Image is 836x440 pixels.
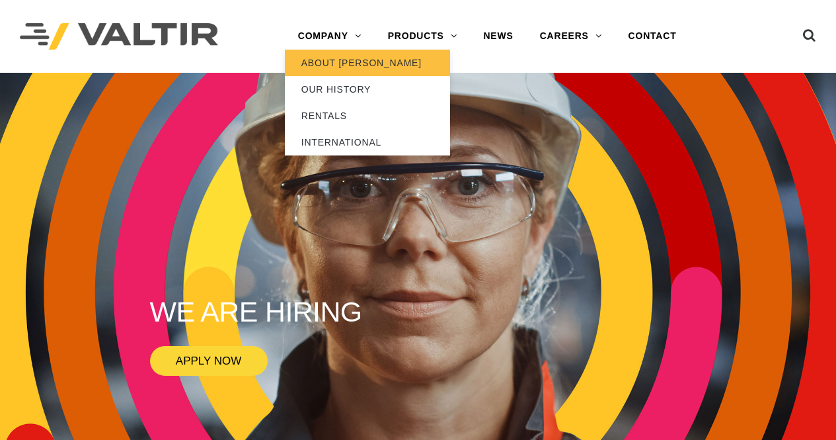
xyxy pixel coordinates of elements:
rs-layer: WE ARE HIRING [150,296,362,328]
a: NEWS [470,23,526,50]
a: CAREERS [527,23,615,50]
a: APPLY NOW [150,346,268,376]
a: PRODUCTS [375,23,471,50]
a: ABOUT [PERSON_NAME] [285,50,450,76]
a: RENTALS [285,103,450,129]
a: CONTACT [615,23,690,50]
img: Valtir [20,23,218,50]
a: INTERNATIONAL [285,129,450,155]
a: COMPANY [285,23,375,50]
a: OUR HISTORY [285,76,450,103]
